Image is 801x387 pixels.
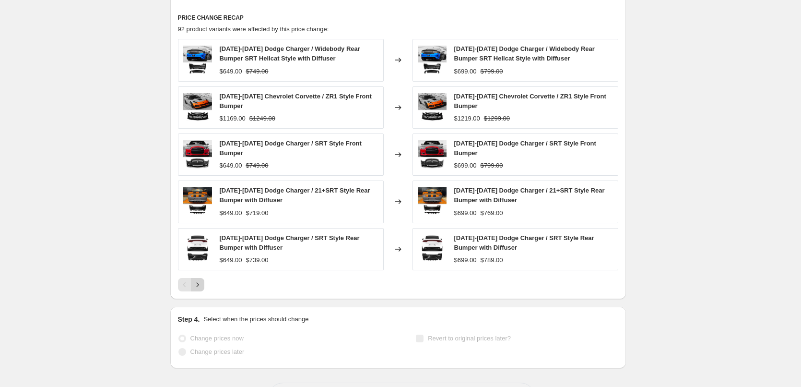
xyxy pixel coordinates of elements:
[418,140,447,169] img: Charger8-14FrontBumper_80x.png
[220,93,372,109] span: [DATE]-[DATE] Chevrolet Corvette / ZR1 Style Front Bumper
[418,235,447,264] img: charrearbase11_80x.png
[454,234,594,251] span: [DATE]-[DATE] Dodge Charger / SRT Style Rear Bumper with Diffuser
[246,208,269,218] strike: $719.00
[481,255,503,265] strike: $789.00
[220,161,242,170] div: $649.00
[178,14,618,22] h6: PRICE CHANGE RECAP
[183,140,212,169] img: Charger8-14FrontBumper_80x.png
[454,187,605,204] span: [DATE]-[DATE] Dodge Charger / 21+SRT Style Rear Bumper with Diffuser
[454,67,477,76] div: $699.00
[428,335,511,342] span: Revert to original prices later?
[454,208,477,218] div: $699.00
[178,278,204,291] nav: Pagination
[178,25,329,33] span: 92 product variants were affected by this price change:
[220,114,246,123] div: $1169.00
[454,45,595,62] span: [DATE]-[DATE] Dodge Charger / Widebody Rear Bumper SRT Hellcat Style with Diffuser
[484,114,510,123] strike: $1299.00
[418,187,447,216] img: rearbumperdifcharger21_1_80x.png
[190,348,245,355] span: Change prices later
[454,93,606,109] span: [DATE]-[DATE] Chevrolet Corvette / ZR1 Style Front Bumper
[418,93,447,122] img: ChevyCorvetteBumper_1cf8b35f-2bd9-4ffb-85f2-59079afc62d6_80x.png
[220,255,242,265] div: $649.00
[246,67,269,76] strike: $749.00
[203,314,308,324] p: Select when the prices should change
[220,187,370,204] span: [DATE]-[DATE] Dodge Charger / 21+SRT Style Rear Bumper with Diffuser
[454,161,477,170] div: $699.00
[220,140,362,157] span: [DATE]-[DATE] Dodge Charger / SRT Style Front Bumper
[178,314,200,324] h2: Step 4.
[191,278,204,291] button: Next
[246,161,269,170] strike: $749.00
[190,335,244,342] span: Change prices now
[418,46,447,74] img: ChargerWBRearBumper21312_f5aa32e8-594f-4c04-8ac0-3287654cd5b2_80x.png
[220,234,360,251] span: [DATE]-[DATE] Dodge Charger / SRT Style Rear Bumper with Diffuser
[454,114,480,123] div: $1219.00
[481,67,503,76] strike: $799.00
[481,161,503,170] strike: $799.00
[220,208,242,218] div: $649.00
[454,140,596,157] span: [DATE]-[DATE] Dodge Charger / SRT Style Front Bumper
[220,45,360,62] span: [DATE]-[DATE] Dodge Charger / Widebody Rear Bumper SRT Hellcat Style with Diffuser
[183,235,212,264] img: charrearbase11_80x.png
[481,208,503,218] strike: $769.00
[183,187,212,216] img: rearbumperdifcharger21_1_80x.png
[183,93,212,122] img: ChevyCorvetteBumper_1cf8b35f-2bd9-4ffb-85f2-59079afc62d6_80x.png
[183,46,212,74] img: ChargerWBRearBumper21312_f5aa32e8-594f-4c04-8ac0-3287654cd5b2_80x.png
[220,67,242,76] div: $649.00
[249,114,275,123] strike: $1249.00
[454,255,477,265] div: $699.00
[246,255,269,265] strike: $739.00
